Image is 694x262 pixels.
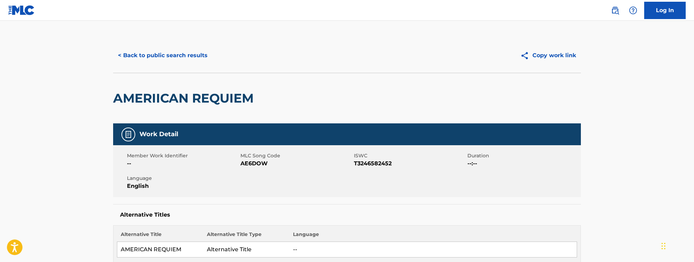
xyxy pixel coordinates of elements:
span: AE6DOW [240,159,352,168]
td: -- [290,242,577,257]
span: -- [127,159,239,168]
img: help [629,6,637,15]
span: T3246582452 [354,159,466,168]
td: Alternative Title [203,242,290,257]
button: Copy work link [515,47,581,64]
span: Language [127,175,239,182]
img: Copy work link [520,51,532,60]
h5: Work Detail [139,130,178,138]
h2: AMERIICAN REQUIEM [113,90,257,106]
img: Work Detail [124,130,133,139]
button: < Back to public search results [113,47,212,64]
span: MLC Song Code [240,152,352,159]
div: Drag [661,236,666,256]
h5: Alternative Titles [120,211,574,218]
th: Alternative Title Type [203,231,290,242]
span: Duration [467,152,579,159]
th: Alternative Title [117,231,203,242]
a: Public Search [608,3,622,17]
span: ISWC [354,152,466,159]
a: Log In [644,2,686,19]
iframe: Chat Widget [659,229,694,262]
div: Help [626,3,640,17]
span: English [127,182,239,190]
th: Language [290,231,577,242]
img: MLC Logo [8,5,35,15]
td: AMERICAN REQUIEM [117,242,203,257]
img: search [611,6,619,15]
span: Member Work Identifier [127,152,239,159]
span: --:-- [467,159,579,168]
